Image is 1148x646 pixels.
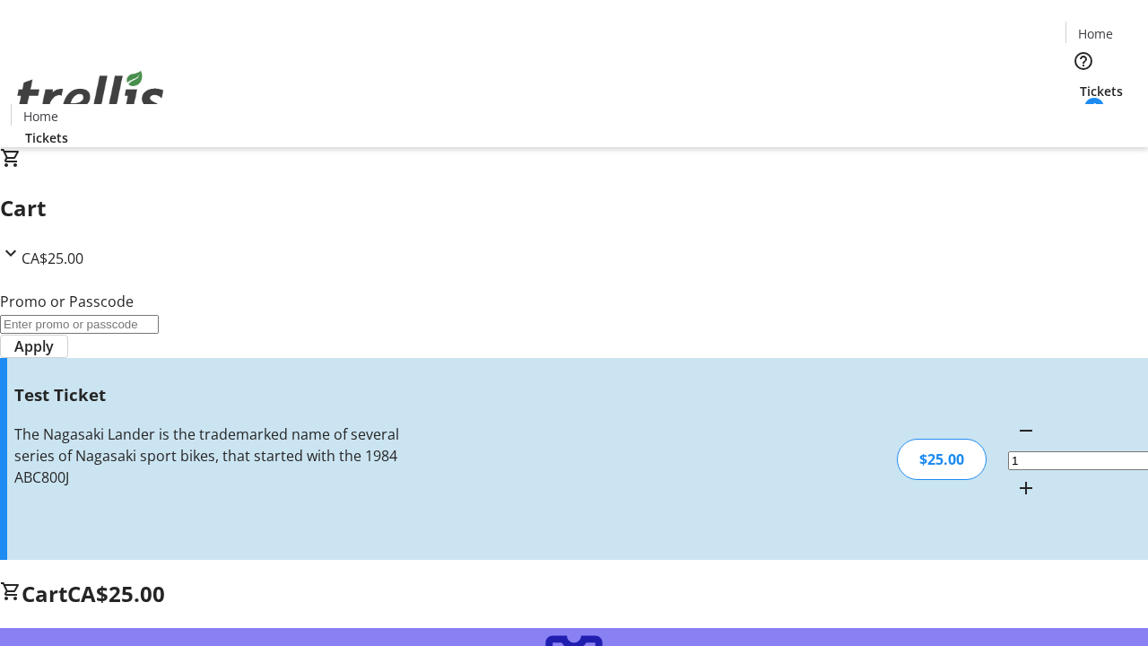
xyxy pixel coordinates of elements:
span: Home [1078,24,1113,43]
a: Tickets [11,128,83,147]
a: Tickets [1065,82,1137,100]
a: Home [12,107,69,126]
span: Apply [14,336,54,357]
span: Tickets [25,128,68,147]
h3: Test Ticket [14,382,406,407]
div: The Nagasaki Lander is the trademarked name of several series of Nagasaki sport bikes, that start... [14,423,406,488]
span: CA$25.00 [22,249,83,268]
span: Tickets [1080,82,1123,100]
div: $25.00 [897,439,987,480]
button: Help [1065,43,1101,79]
button: Increment by one [1008,470,1044,506]
span: CA$25.00 [67,579,165,608]
button: Cart [1065,100,1101,136]
a: Home [1066,24,1124,43]
img: Orient E2E Organization IbkTnu1oJc's Logo [11,51,170,141]
button: Decrement by one [1008,413,1044,449]
span: Home [23,107,58,126]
